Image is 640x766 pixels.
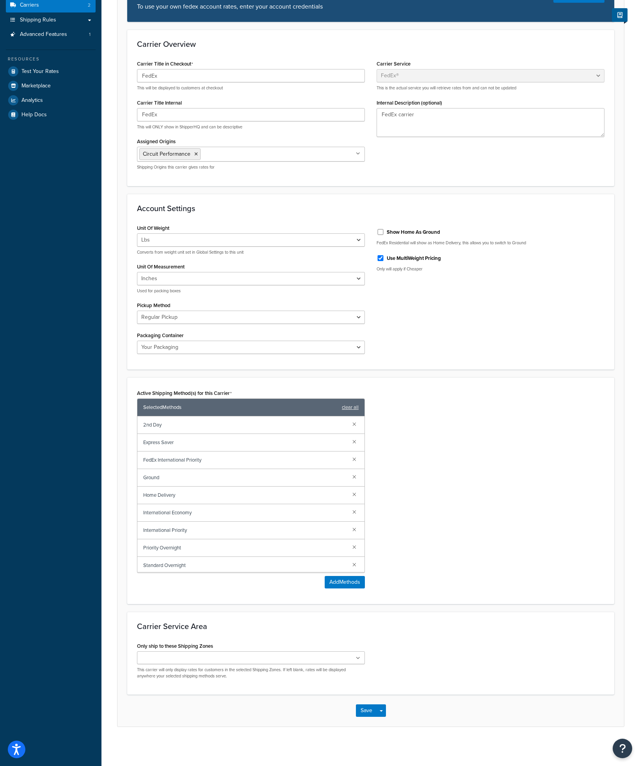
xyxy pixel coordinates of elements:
span: 2nd Day [143,419,346,430]
p: Only will apply if Cheaper [377,266,604,272]
a: Marketplace [6,79,96,93]
p: This will be displayed to customers at checkout [137,85,365,91]
p: Used for packing boxes [137,288,365,294]
span: FedEx International Priority [143,455,346,466]
label: Active Shipping Method(s) for this Carrier [137,390,232,396]
label: Assigned Origins [137,139,176,144]
span: 1 [89,31,91,38]
label: Unit Of Measurement [137,264,185,270]
h3: Carrier Service Area [137,622,604,631]
label: Carrier Service [377,61,411,67]
p: This will ONLY show in ShipperHQ and can be descriptive [137,124,365,130]
h3: Account Settings [137,204,604,213]
li: Advanced Features [6,27,96,42]
p: This is the actual service you will retrieve rates from and can not be updated [377,85,604,91]
span: 2 [88,2,91,9]
label: Use MultiWeight Pricing [387,255,441,262]
span: Selected Methods [143,402,338,413]
span: Express Saver [143,437,346,448]
a: Advanced Features1 [6,27,96,42]
a: Test Your Rates [6,64,96,78]
button: AddMethods [325,576,365,588]
span: International Economy [143,507,346,518]
p: To use your own fedex account rates, enter your account credentials [137,1,323,12]
label: Packaging Container [137,332,184,338]
label: Show Home As Ground [387,229,440,236]
textarea: FedEx carrier [377,108,604,137]
a: clear all [342,402,359,413]
span: Standard Overnight [143,560,346,571]
label: Internal Description (optional) [377,100,442,106]
a: Help Docs [6,108,96,122]
span: International Priority [143,525,346,536]
label: Only ship to these Shipping Zones [137,643,213,649]
button: Open Resource Center [613,739,632,758]
a: Shipping Rules [6,13,96,27]
p: Converts from weight unit set in Global Settings to this unit [137,249,365,255]
p: FedEx Residential will show as Home Delivery, this allows you to switch to Ground [377,240,604,246]
label: Unit Of Weight [137,225,169,231]
div: Resources [6,56,96,62]
span: Home Delivery [143,490,346,501]
label: Pickup Method [137,302,171,308]
span: Shipping Rules [20,17,56,23]
span: Advanced Features [20,31,67,38]
button: Save [356,704,377,717]
span: Marketplace [21,83,51,89]
p: Shipping Origins this carrier gives rates for [137,164,365,170]
button: Show Help Docs [612,8,628,22]
label: Carrier Title Internal [137,100,182,106]
span: Circuit Performance [143,150,190,158]
span: Priority Overnight [143,542,346,553]
label: Carrier Title in Checkout [137,61,193,67]
span: Help Docs [21,112,47,118]
span: Analytics [21,97,43,104]
h3: Carrier Overview [137,40,604,48]
a: Analytics [6,93,96,107]
span: Carriers [20,2,39,9]
span: Ground [143,472,346,483]
p: This carrier will only display rates for customers in the selected Shipping Zones. If left blank,... [137,667,365,679]
span: Test Your Rates [21,68,59,75]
